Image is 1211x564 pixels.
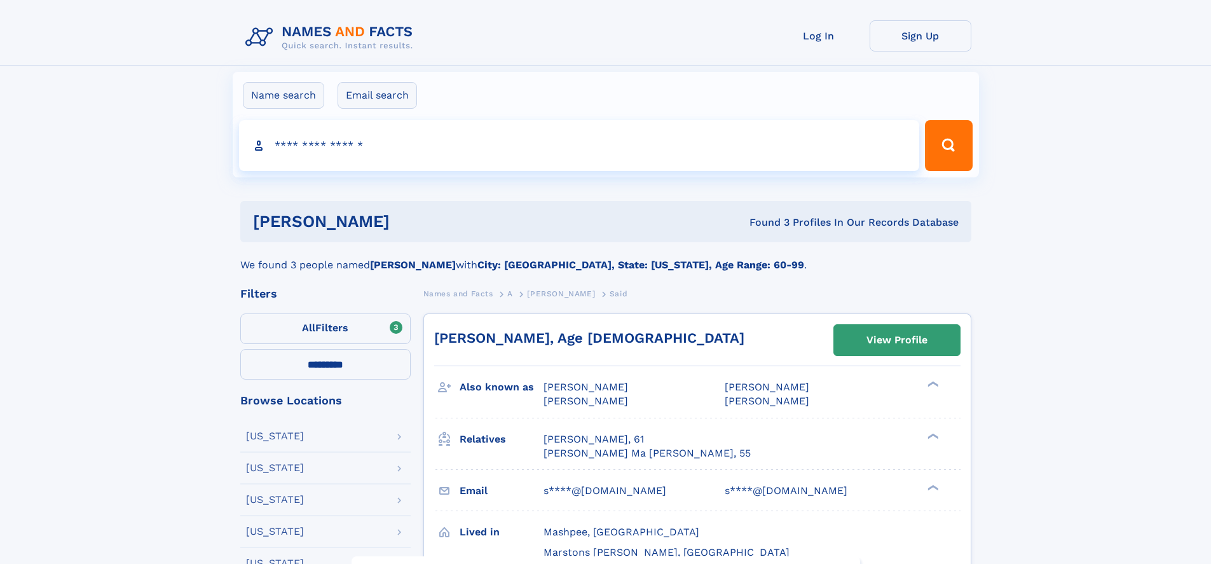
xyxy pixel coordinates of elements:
span: [PERSON_NAME] [725,381,809,393]
h1: [PERSON_NAME] [253,214,570,230]
span: Said [610,289,627,298]
a: View Profile [834,325,960,355]
input: search input [239,120,920,171]
div: [US_STATE] [246,463,304,473]
span: Mashpee, [GEOGRAPHIC_DATA] [544,526,699,538]
a: [PERSON_NAME] Ma [PERSON_NAME], 55 [544,446,751,460]
span: [PERSON_NAME] [544,381,628,393]
div: [US_STATE] [246,495,304,505]
label: Name search [243,82,324,109]
h3: Email [460,480,544,502]
a: A [507,285,513,301]
span: Marstons [PERSON_NAME], [GEOGRAPHIC_DATA] [544,546,790,558]
div: ❯ [924,380,940,389]
a: [PERSON_NAME] [527,285,595,301]
h3: Lived in [460,521,544,543]
label: Filters [240,313,411,344]
a: Sign Up [870,20,971,52]
a: Names and Facts [423,285,493,301]
button: Search Button [925,120,972,171]
div: Filters [240,288,411,299]
div: We found 3 people named with . [240,242,971,273]
div: ❯ [924,483,940,492]
span: [PERSON_NAME] [725,395,809,407]
div: [US_STATE] [246,431,304,441]
div: View Profile [866,326,927,355]
b: [PERSON_NAME] [370,259,456,271]
a: [PERSON_NAME], 61 [544,432,644,446]
div: ❯ [924,432,940,440]
label: Email search [338,82,417,109]
div: Browse Locations [240,395,411,406]
div: [US_STATE] [246,526,304,537]
h3: Also known as [460,376,544,398]
div: Found 3 Profiles In Our Records Database [570,216,959,230]
span: [PERSON_NAME] [544,395,628,407]
span: A [507,289,513,298]
a: Log In [768,20,870,52]
a: [PERSON_NAME], Age [DEMOGRAPHIC_DATA] [434,330,744,346]
span: All [302,322,315,334]
b: City: [GEOGRAPHIC_DATA], State: [US_STATE], Age Range: 60-99 [477,259,804,271]
h3: Relatives [460,429,544,450]
span: [PERSON_NAME] [527,289,595,298]
img: Logo Names and Facts [240,20,423,55]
